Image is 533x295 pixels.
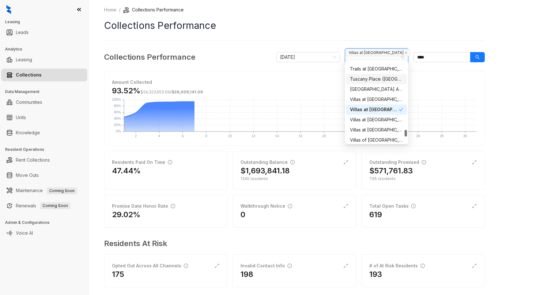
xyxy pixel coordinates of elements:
li: Knowledge [1,126,87,139]
text: 12 [252,134,255,138]
span: October 2025 [280,52,336,62]
text: 6 [182,134,184,138]
text: 28 [440,134,444,138]
text: 40% [114,117,121,120]
li: Rent Collections [1,154,87,166]
strong: Amount Collected [112,79,152,85]
div: Villas at [GEOGRAPHIC_DATA] [350,106,399,113]
text: 60% [114,110,121,114]
h3: Admin & Configurations [5,220,89,225]
div: Tuscany Place (Lubbock) [346,74,407,84]
div: Opted Out Across All Channels [112,262,188,269]
div: Walkthrough Notice [240,203,292,210]
span: info-circle [288,204,292,208]
li: Move Outs [1,169,87,182]
text: 2 [135,134,137,138]
li: Renewals [1,199,87,212]
h2: 198 [240,269,253,279]
div: Villas of Waterford [346,135,407,145]
h2: 619 [369,210,382,220]
text: 0% [116,129,121,133]
a: Rent Collections [16,154,50,166]
a: Collections [16,69,42,81]
div: # of At Risk Residents [369,262,425,269]
div: Tuscany Ranch Apts [346,84,407,94]
h3: Resident Operations [5,147,89,152]
text: 26 [416,134,420,138]
span: expand-alt [472,204,477,209]
li: Collections [1,69,87,81]
a: Knowledge [16,126,40,139]
a: Leasing [16,53,32,66]
li: Voice AI [1,227,87,239]
span: Coming Soon [40,202,70,209]
a: Move Outs [16,169,39,182]
span: check [399,107,403,112]
span: expand-alt [343,263,348,268]
h3: Data Management [5,89,89,95]
a: Leads [16,26,29,39]
div: Tuscany Place ([GEOGRAPHIC_DATA]) [350,76,403,83]
li: Units [1,111,87,124]
div: Total Open Tasks [369,203,416,210]
div: Villas of [GEOGRAPHIC_DATA] [350,137,403,144]
a: Home [103,6,118,13]
text: 30 [463,134,467,138]
text: 4 [158,134,160,138]
span: expand-alt [343,160,348,165]
span: info-circle [290,160,295,164]
h3: Residents At Risk [104,238,480,249]
span: Coming Soon [47,187,77,194]
h2: $1,693,841.18 [240,166,290,176]
text: 8 [205,134,207,138]
h3: 93.52% [112,86,203,96]
h2: 193 [369,269,382,279]
li: Maintenance [1,184,87,197]
h3: Collections Performance [104,51,195,63]
span: expand-alt [343,204,348,209]
div: Outstanding Promised [369,159,426,166]
span: expand-alt [472,263,477,268]
div: Villas at Aspen Park [346,94,407,104]
a: RenewalsComing Soon [16,199,70,212]
text: 18 [322,134,326,138]
span: expand-alt [472,160,477,165]
h2: 47.44% [112,166,141,176]
span: close [405,51,408,54]
text: 16 [299,134,302,138]
div: Promise Date Honor Rate [112,203,175,210]
div: Trails at [GEOGRAPHIC_DATA] [350,65,403,72]
span: expand-alt [214,263,220,268]
li: Leasing [1,53,87,66]
div: Villas at Stonebridge [346,104,407,115]
text: 100% [112,97,121,101]
div: 796 residents [369,176,477,182]
div: Trails at Aspen Creek [346,64,407,74]
span: info-circle [411,204,416,208]
h2: 175 [112,269,124,279]
div: Villas at [GEOGRAPHIC_DATA] [350,126,403,133]
div: Outstanding Balance [240,159,295,166]
h3: Leasing [5,19,89,25]
span: info-circle [422,160,426,164]
span: $24,323,553.09 [141,90,170,94]
span: $26,009,141.09 [172,90,203,94]
li: Collections Performance [123,6,184,13]
span: Villas at [GEOGRAPHIC_DATA] [346,49,410,56]
span: info-circle [171,204,175,208]
div: Residents Paid On Time [112,159,172,166]
span: info-circle [184,264,188,268]
h2: 29.02% [112,210,141,220]
span: / [141,90,203,94]
h2: 0 [240,210,245,220]
div: Villas at [GEOGRAPHIC_DATA] I [350,116,403,123]
div: Invalid Contact Info [240,262,292,269]
li: Leads [1,26,87,39]
a: Voice AI [16,227,33,239]
text: 14 [275,134,279,138]
div: Villas at Stonebridge II [346,125,407,135]
span: info-circle [168,160,172,164]
div: Villas at Stonebridge I [346,115,407,125]
text: 20% [114,123,121,127]
span: info-circle [420,264,425,268]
